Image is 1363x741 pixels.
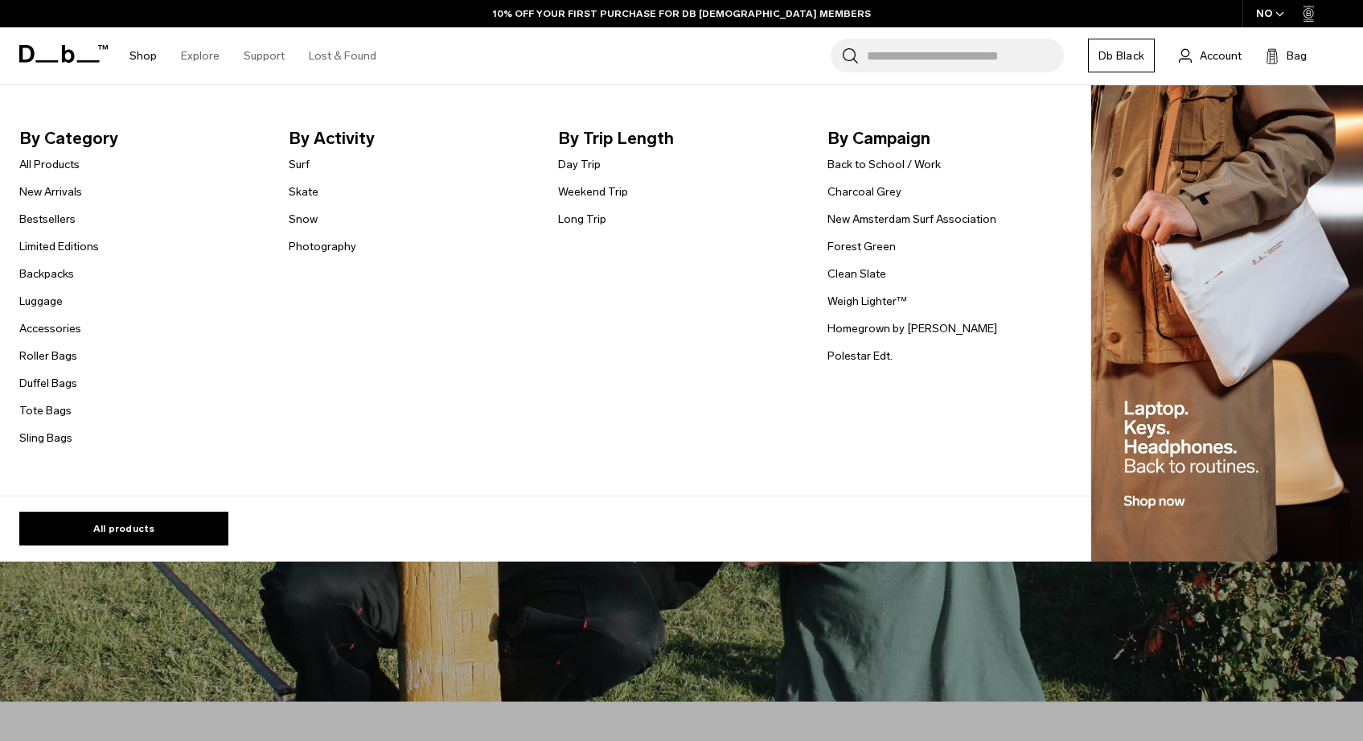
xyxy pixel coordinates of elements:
a: Homegrown by [PERSON_NAME] [827,320,997,337]
a: All products [19,512,228,545]
button: Bag [1266,46,1307,65]
span: Bag [1287,47,1307,64]
a: Weekend Trip [558,183,628,200]
a: Roller Bags [19,348,77,364]
a: Support [244,27,285,84]
nav: Main Navigation [117,27,388,84]
a: Weigh Lighter™ [827,293,907,310]
img: Db [1091,85,1363,562]
a: Bestsellers [19,211,76,228]
a: Shop [129,27,157,84]
span: By Activity [289,126,532,151]
a: Accessories [19,320,81,337]
a: Photography [289,238,356,255]
a: Long Trip [558,211,606,228]
span: By Trip Length [558,126,802,151]
a: Polestar Edt. [827,348,893,364]
a: Charcoal Grey [827,183,901,200]
a: Lost & Found [309,27,376,84]
a: Forest Green [827,238,896,255]
a: Explore [181,27,220,84]
a: New Arrivals [19,183,82,200]
a: Clean Slate [827,266,886,282]
a: Limited Editions [19,238,99,255]
a: Back to School / Work [827,156,941,173]
a: Duffel Bags [19,375,77,392]
a: Db Black [1088,39,1155,72]
a: Backpacks [19,266,74,282]
span: By Category [19,126,263,151]
a: Sling Bags [19,430,72,447]
span: Account [1200,47,1242,64]
a: Surf [289,156,310,173]
a: Snow [289,211,318,228]
a: Skate [289,183,318,200]
a: New Amsterdam Surf Association [827,211,996,228]
a: Day Trip [558,156,601,173]
a: All Products [19,156,80,173]
a: Tote Bags [19,402,72,419]
a: Account [1179,46,1242,65]
a: 10% OFF YOUR FIRST PURCHASE FOR DB [DEMOGRAPHIC_DATA] MEMBERS [493,6,871,21]
a: Luggage [19,293,63,310]
span: By Campaign [827,126,1071,151]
